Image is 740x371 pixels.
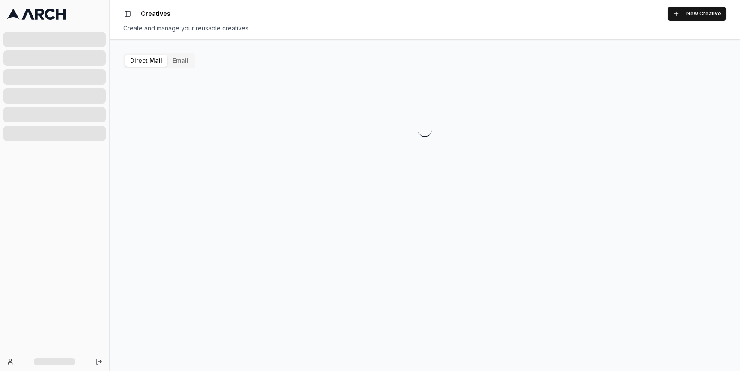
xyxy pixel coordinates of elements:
button: Log out [93,356,105,368]
div: Create and manage your reusable creatives [123,24,726,33]
nav: breadcrumb [141,9,170,18]
button: Direct Mail [125,55,167,67]
span: Creatives [141,9,170,18]
button: New Creative [668,7,726,21]
button: Email [167,55,194,67]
